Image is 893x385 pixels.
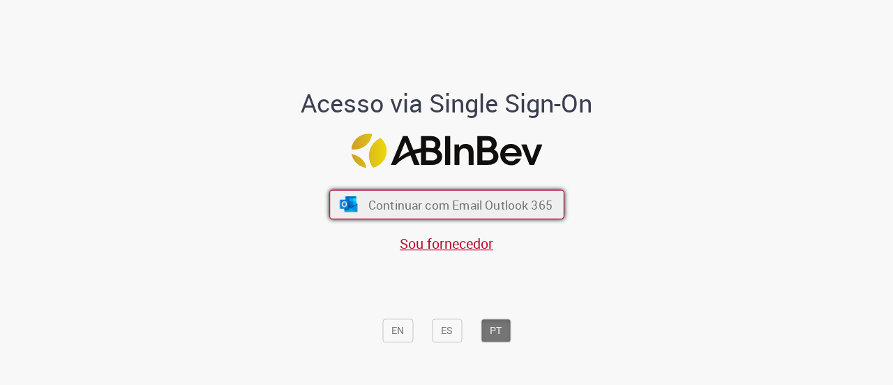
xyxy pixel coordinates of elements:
img: ícone Azure/Microsoft 360 [338,197,359,212]
img: Logo ABInBev [351,133,542,168]
a: Sou fornecedor [400,234,493,253]
button: EN [382,319,413,342]
button: PT [481,319,511,342]
h1: Acesso via Single Sign-On [253,89,640,117]
span: Continuar com Email Outlook 365 [368,196,552,212]
button: ícone Azure/Microsoft 360 Continuar com Email Outlook 365 [329,190,564,219]
button: ES [432,319,462,342]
